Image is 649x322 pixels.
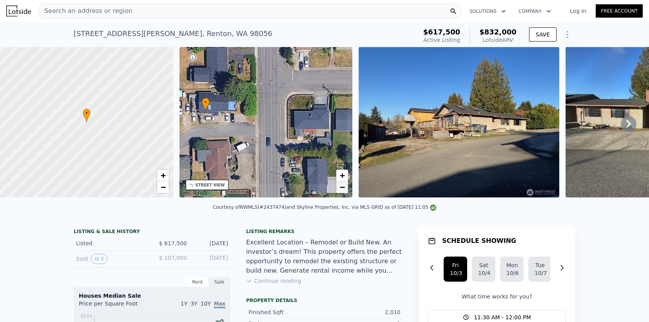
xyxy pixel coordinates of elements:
div: Excellent Location – Remodel or Build New. An investor’s dream! This property offers the perfect ... [246,238,403,275]
div: Listing remarks [246,228,403,235]
div: Tue [535,261,546,269]
img: Lotside [6,5,31,16]
span: Max [214,300,225,308]
button: Sat10/4 [472,257,495,282]
div: Houses Median Sale [79,292,225,300]
div: Mon [506,261,517,269]
span: 11:30 AM - 12:00 PM [474,313,531,321]
div: [DATE] [193,254,228,264]
div: Price per Square Foot [79,300,152,312]
div: Lotside ARV [479,36,517,44]
div: [STREET_ADDRESS][PERSON_NAME] , Renton , WA 98056 [74,28,272,39]
div: 10/6 [506,269,517,277]
span: $ 207,000 [159,255,187,261]
img: Sale: 169771230 Parcel: 98057555 [359,47,559,197]
a: Zoom in [336,170,348,181]
span: Active Listing [423,37,460,43]
span: Search an address or region [38,6,132,16]
div: Courtesy of NWMLS (#2437474) and Skyline Properties, Inc. via MLS GRID as of [DATE] 11:05 [213,204,436,210]
button: View historical data [91,254,107,264]
div: 10/7 [535,269,546,277]
button: SAVE [529,27,557,42]
div: [DATE] [193,239,228,247]
span: + [160,170,165,180]
a: Free Account [596,4,643,18]
div: Sold [76,254,146,264]
span: − [340,182,345,192]
button: Fri10/3 [444,257,467,282]
span: + [340,170,345,180]
div: 2,010 [324,308,401,316]
h1: SCHEDULE SHOWING [442,236,516,246]
span: $832,000 [479,28,517,36]
button: Company [512,4,557,18]
span: 10Y [201,300,211,307]
div: Property details [246,297,403,304]
div: 10/4 [478,269,489,277]
div: Sale [208,277,230,287]
div: Listed [76,239,146,247]
span: $ 617,500 [159,240,187,246]
a: Zoom in [157,170,169,181]
button: Show Options [560,27,575,42]
span: • [83,110,91,117]
div: Rent [187,277,208,287]
div: STREET VIEW [196,182,225,188]
span: 3Y [190,300,197,307]
div: LISTING & SALE HISTORY [74,228,230,236]
div: 10/3 [450,269,461,277]
button: Tue10/7 [528,257,552,282]
p: What time works for you? [428,293,566,300]
tspan: $554 [80,313,92,319]
span: • [201,99,209,106]
button: Continue reading [246,277,301,285]
img: NWMLS Logo [430,204,436,211]
div: Fri [450,261,461,269]
div: Finished Sqft [248,308,324,316]
button: Mon10/6 [500,257,524,282]
span: $617,500 [423,28,460,36]
div: Sat [478,261,489,269]
span: 1Y [181,300,187,307]
a: Zoom out [336,181,348,193]
span: − [160,182,165,192]
div: • [83,109,91,122]
a: Log In [560,7,596,15]
button: Solutions [463,4,512,18]
div: • [201,98,209,111]
a: Zoom out [157,181,169,193]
